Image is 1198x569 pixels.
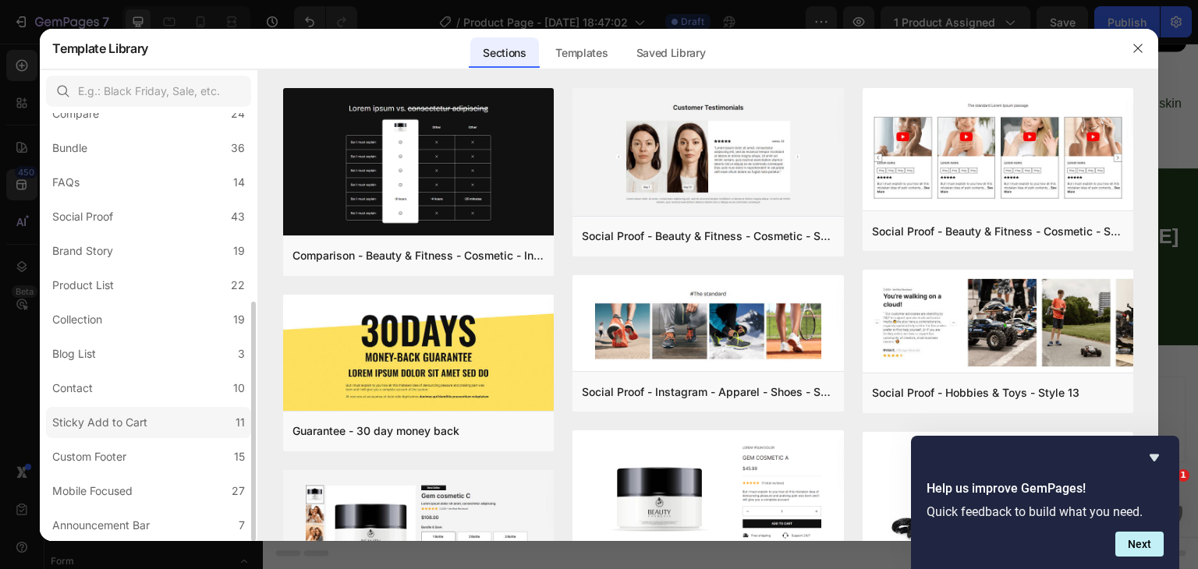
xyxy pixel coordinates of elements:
div: Sticky Add to Cart [52,413,147,432]
strong: Step 3 [626,18,691,46]
div: Social Proof - Beauty & Fitness - Cosmetic - Style 16 [582,227,834,246]
img: sp13.png [863,270,1133,376]
button: Hide survey [1145,448,1164,467]
h2: Help us improve GemPages! [927,479,1164,498]
div: 11 [236,413,245,432]
div: 19 [233,310,245,329]
div: FAQs [52,173,80,192]
div: Comparison - Beauty & Fitness - Cosmetic - Ingredients - Style 19 [292,246,544,265]
div: Social Proof [52,207,113,226]
div: Social Proof - Instagram - Apparel - Shoes - Style 30 [582,383,834,401]
div: Sections [470,37,538,69]
p: [DOMAIN_NAME] [750,175,916,211]
img: gempages_559045405380183096-294ed9d1-2c02-4deb-bc9f-fde2c863769f.png [717,178,748,209]
div: Saved Library [624,37,718,69]
div: Mobile Focused [52,482,133,500]
strong: Trustpilot [548,182,640,205]
div: Generate layout [423,359,505,375]
div: 24 [231,104,245,123]
div: Announcement Bar [52,516,150,535]
img: sp30.png [572,275,843,375]
p: Quick feedback to build what you need. [927,504,1164,519]
strong: Step 2 [314,18,378,46]
div: Bundle [52,139,87,157]
span: then drag & drop elements [525,378,641,392]
div: Templates [543,37,620,69]
div: 43 [231,207,245,226]
div: 3 [238,345,245,363]
img: g30.png [283,295,554,414]
div: 15 [234,447,245,466]
div: Add blank section [537,359,632,375]
input: E.g.: Black Friday, Sale, etc. [46,76,251,107]
h2: facebook [243,173,462,209]
div: 10 [233,379,245,398]
div: Choose templates [300,359,395,375]
button: Next question [1115,532,1164,557]
span: Rated 4.5 [94,217,148,231]
div: Guarantee - 30 day money back [292,422,459,440]
span: Rated 4.9 [787,218,841,231]
span: from URL or image [420,378,504,392]
img: sp16.png [572,88,843,219]
div: Blog List [52,345,96,363]
span: Rated 4.0 [325,217,379,231]
div: Collection [52,310,102,329]
span: Rated 4.2 [556,220,610,233]
div: Help us improve GemPages! [927,448,1164,557]
div: Social Proof - Beauty & Fitness - Cosmetic - Style 8 [872,222,1124,241]
span: Sleep on the Bedsheet making contact with bare skin or a thin layer of clothes [626,52,920,83]
div: 27 [232,482,245,500]
div: Brand Story [52,242,113,260]
h2: Google [12,173,231,209]
strong: Step 1 [2,18,66,46]
div: 22 [231,276,245,295]
div: 7 [239,516,245,535]
span: Add section [431,324,505,341]
img: sp8.png [863,88,1133,214]
div: Custom Footer [52,447,126,466]
div: Product List [52,276,114,295]
h2: Template Library [52,28,148,69]
div: Social Proof - Hobbies & Toys - Style 13 [872,383,1079,402]
span: 1 [1177,469,1189,482]
div: 14 [233,173,245,192]
img: c19.png [283,88,554,239]
span: Place the Bedsheet across your bed [2,55,202,68]
div: 36 [231,139,245,157]
span: inspired by CRO experts [292,378,399,392]
div: Contact [52,379,93,398]
span: Plug the Bedsheet into the grounding socket of your electrical outlet [314,52,600,83]
div: 19 [233,242,245,260]
div: Compare [52,104,99,123]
